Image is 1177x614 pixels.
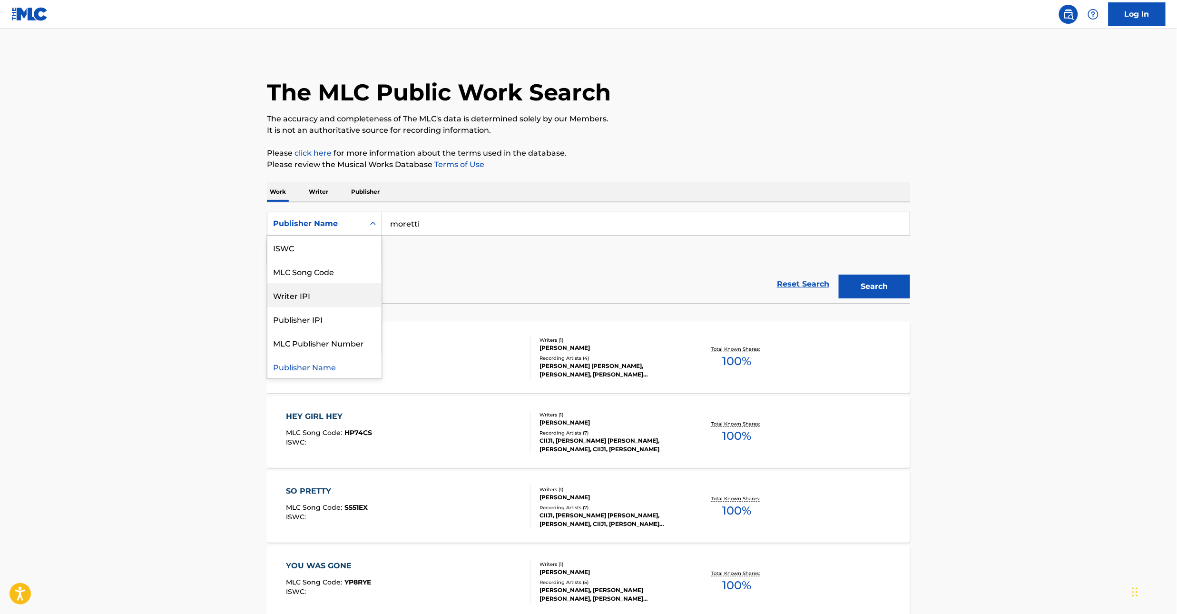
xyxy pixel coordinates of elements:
div: SO PRETTY [286,485,368,497]
div: [PERSON_NAME], [PERSON_NAME] [PERSON_NAME], [PERSON_NAME] [PERSON_NAME], [PERSON_NAME], [PERSON_N... [539,586,683,603]
div: Recording Artists ( 5 ) [539,579,683,586]
button: Search [839,275,910,298]
a: HEY GIRL HEYMLC Song Code:HP74CSISWC:Writers (1)[PERSON_NAME]Recording Artists (7)CIIJ1, [PERSON_... [267,396,910,468]
span: 100 % [722,577,751,594]
p: Total Known Shares: [711,346,762,353]
div: Recording Artists ( 7 ) [539,429,683,436]
div: [PERSON_NAME] [539,344,683,352]
img: MLC Logo [11,7,48,21]
a: Reset Search [772,274,834,295]
div: Publisher IPI [267,307,382,331]
div: HEY GIRL HEY [286,411,373,422]
span: ISWC : [286,438,309,446]
div: Writers ( 1 ) [539,411,683,418]
div: Writers ( 1 ) [539,561,683,568]
h1: The MLC Public Work Search [267,78,611,107]
span: MLC Song Code : [286,578,345,586]
a: Terms of Use [432,160,484,169]
span: ISWC : [286,587,309,596]
div: CIIJ1, [PERSON_NAME] [PERSON_NAME], [PERSON_NAME], CIIJ1, [PERSON_NAME] [PERSON_NAME] [539,511,683,528]
div: ISWC [267,236,382,259]
a: Log In [1108,2,1166,26]
div: Help [1084,5,1103,24]
div: Recording Artists ( 4 ) [539,355,683,362]
p: Please for more information about the terms used in the database. [267,148,910,159]
img: help [1088,9,1099,20]
span: 100 % [722,502,751,519]
a: SO PRETTYMLC Song Code:S551EXISWC:Writers (1)[PERSON_NAME]Recording Artists (7)CIIJ1, [PERSON_NAM... [267,471,910,543]
div: MLC Song Code [267,259,382,283]
div: MLC Publisher Number [267,331,382,355]
div: Writers ( 1 ) [539,486,683,493]
span: YP8RYE [345,578,372,586]
div: Drag [1132,578,1138,606]
p: The accuracy and completeness of The MLC's data is determined solely by our Members. [267,113,910,125]
div: Publisher Name [273,218,359,229]
a: click here [294,149,332,158]
form: Search Form [267,212,910,303]
a: Public Search [1059,5,1078,24]
iframe: Chat Widget [1129,568,1177,614]
span: 100 % [722,353,751,370]
div: Publisher Name [267,355,382,378]
p: Please review the Musical Works Database [267,159,910,170]
p: Total Known Shares: [711,570,762,577]
span: MLC Song Code : [286,428,345,437]
div: [PERSON_NAME] [539,568,683,576]
p: Total Known Shares: [711,420,762,427]
p: Work [267,182,289,202]
div: YOU WAS GONE [286,560,372,572]
div: [PERSON_NAME] [PERSON_NAME], [PERSON_NAME], [PERSON_NAME] [PERSON_NAME], [PERSON_NAME] [PERSON_NAME] [539,362,683,379]
span: S551EX [345,503,368,512]
a: WHERE MY MIND ISMLC Song Code:W40DK2ISWC:Writers (1)[PERSON_NAME]Recording Artists (4)[PERSON_NAM... [267,322,910,393]
span: ISWC : [286,513,309,521]
p: Publisher [348,182,383,202]
span: 100 % [722,427,751,445]
div: [PERSON_NAME] [539,418,683,427]
div: CIIJ1, [PERSON_NAME] [PERSON_NAME], [PERSON_NAME], CIIJ1, [PERSON_NAME] [539,436,683,454]
div: Recording Artists ( 7 ) [539,504,683,511]
span: HP74CS [345,428,373,437]
p: Total Known Shares: [711,495,762,502]
p: Writer [306,182,331,202]
img: search [1063,9,1074,20]
span: MLC Song Code : [286,503,345,512]
p: It is not an authoritative source for recording information. [267,125,910,136]
div: Writer IPI [267,283,382,307]
div: [PERSON_NAME] [539,493,683,502]
div: Writers ( 1 ) [539,337,683,344]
